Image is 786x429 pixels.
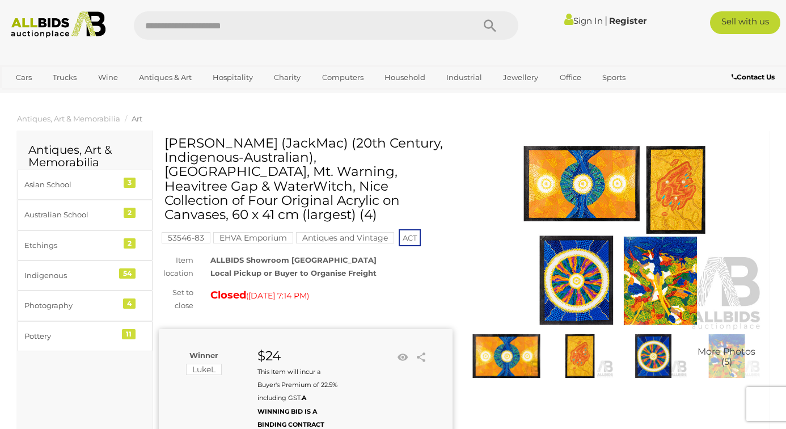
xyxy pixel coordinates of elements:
a: Antiques and Vintage [296,233,394,242]
img: Allbids.com.au [6,11,111,38]
div: 54 [119,268,136,279]
a: Wine [91,68,125,87]
div: Photography [24,299,118,312]
div: Indigenous [24,269,118,282]
strong: $24 [257,348,281,364]
a: Cars [9,68,39,87]
a: Hospitality [205,68,260,87]
a: Office [552,68,589,87]
div: 11 [122,329,136,339]
img: John McFadden (JackMac) (20th Century, Indigenous-Australian), Uluru, Mt. Warning, Heavitree Gap ... [472,334,540,378]
div: Item location [150,254,202,280]
a: Trucks [45,68,84,87]
mark: EHVA Emporium [213,232,293,243]
strong: Local Pickup or Buyer to Organise Freight [210,268,377,277]
a: Sign In [564,15,603,26]
mark: Antiques and Vintage [296,232,394,243]
div: 2 [124,208,136,218]
a: Indigenous 54 [17,260,153,291]
strong: Closed [210,289,246,301]
a: Sell with us [710,11,780,34]
b: Contact Us [732,73,775,81]
a: Asian School 3 [17,170,153,200]
div: Australian School [24,208,118,221]
a: More Photos(5) [693,334,761,378]
span: [DATE] 7:14 PM [248,291,307,301]
small: This Item will incur a Buyer's Premium of 22.5% including GST. [257,368,337,429]
a: Etchings 2 [17,230,153,260]
a: Sports [595,68,633,87]
span: ACT [399,229,421,246]
button: Search [462,11,518,40]
a: Art [132,114,142,123]
div: 4 [123,298,136,309]
mark: 53546-83 [162,232,210,243]
a: Australian School 2 [17,200,153,230]
div: Set to close [150,286,202,313]
a: Register [609,15,646,26]
a: Charity [267,68,308,87]
span: | [605,14,607,27]
div: 3 [124,178,136,188]
mark: LukeL [186,364,222,375]
b: Winner [189,351,218,360]
h2: Antiques, Art & Memorabilia [28,144,141,169]
a: Jewellery [496,68,546,87]
a: Pottery 11 [17,321,153,351]
img: John McFadden (JackMac) (20th Century, Indigenous-Australian), Uluru, Mt. Warning, Heavitree Gap ... [693,334,761,378]
div: 2 [124,238,136,249]
strong: ALLBIDS Showroom [GEOGRAPHIC_DATA] [210,255,377,264]
span: ( ) [246,291,309,300]
a: Household [377,68,433,87]
img: John McFadden (JackMac) (20th Century, Indigenous-Australian), Uluru, Mt. Warning, Heavitree Gap ... [619,334,687,378]
a: Antiques & Art [132,68,199,87]
a: [GEOGRAPHIC_DATA] [9,87,104,106]
div: Asian School [24,178,118,191]
li: Watch this item [394,349,411,366]
a: Contact Us [732,71,777,83]
img: John McFadden (JackMac) (20th Century, Indigenous-Australian), Uluru, Mt. Warning, Heavitree Gap ... [546,334,614,378]
a: Computers [315,68,371,87]
a: Antiques, Art & Memorabilia [17,114,120,123]
b: A WINNING BID IS A BINDING CONTRACT [257,394,324,428]
h1: [PERSON_NAME] (JackMac) (20th Century, Indigenous-Australian), [GEOGRAPHIC_DATA], Mt. Warning, He... [164,136,450,222]
div: Pottery [24,330,118,343]
a: Industrial [439,68,489,87]
span: More Photos (5) [698,347,755,367]
img: John McFadden (JackMac) (20th Century, Indigenous-Australian), Uluru, Mt. Warning, Heavitree Gap ... [470,142,763,331]
a: 53546-83 [162,233,210,242]
a: EHVA Emporium [213,233,293,242]
div: Etchings [24,239,118,252]
a: Photography 4 [17,291,153,321]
